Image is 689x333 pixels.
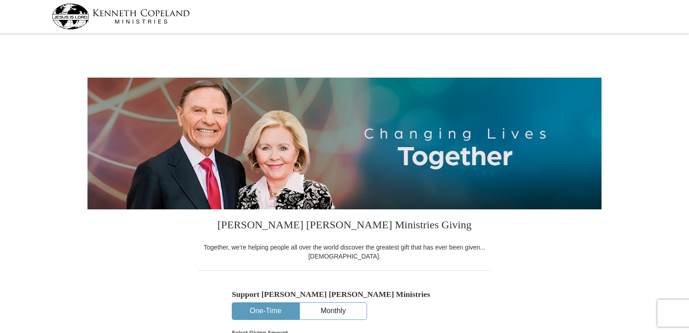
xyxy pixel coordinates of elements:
h3: [PERSON_NAME] [PERSON_NAME] Ministries Giving [198,209,491,243]
h5: Support [PERSON_NAME] [PERSON_NAME] Ministries [232,290,457,299]
div: Together, we're helping people all over the world discover the greatest gift that has ever been g... [198,243,491,261]
button: One-Time [232,303,299,319]
img: kcm-header-logo.svg [52,4,190,29]
button: Monthly [300,303,367,319]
